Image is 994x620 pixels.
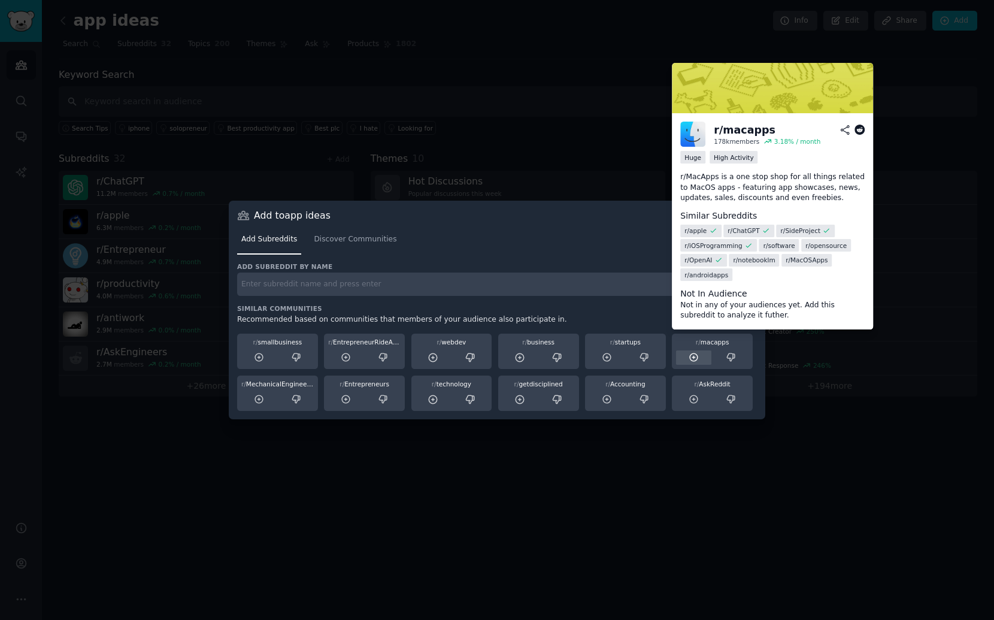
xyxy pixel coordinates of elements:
[680,210,865,222] dt: Similar Subreddits
[714,123,775,138] div: r/ macapps
[610,338,615,346] span: r/
[589,338,662,346] div: startups
[763,241,795,250] span: r/ software
[237,230,301,255] a: Add Subreddits
[237,314,757,325] div: Recommended based on communities that members of your audience also participate in.
[684,241,742,250] span: r/ iOSProgramming
[710,151,758,164] div: High Activity
[237,262,757,271] h3: Add subreddit by name
[589,380,662,388] div: Accounting
[781,226,821,235] span: r/ SideProject
[680,300,865,321] dd: Not in any of your audiences yet. Add this subreddit to analyze it futher.
[514,380,519,388] span: r/
[310,230,401,255] a: Discover Communities
[237,273,757,296] input: Enter subreddit name and press enter
[714,137,759,146] div: 178k members
[733,256,775,264] span: r/ notebooklm
[416,380,488,388] div: technology
[437,338,441,346] span: r/
[680,122,705,147] img: macapps
[416,338,488,346] div: webdev
[254,209,331,222] h3: Add to app ideas
[774,137,821,146] div: 3.18 % / month
[328,338,333,346] span: r/
[314,234,396,245] span: Discover Communities
[680,151,705,164] div: Huge
[502,380,575,388] div: getdisciplined
[241,234,297,245] span: Add Subreddits
[684,226,707,235] span: r/ apple
[432,380,437,388] span: r/
[605,380,610,388] span: r/
[328,380,401,388] div: Entrepreneurs
[684,271,728,279] span: r/ androidapps
[680,172,865,204] p: r/MacApps is a one stop shop for all things related to MacOS apps - featuring app showcases, news...
[253,338,258,346] span: r/
[680,288,865,300] dt: Not In Audience
[522,338,527,346] span: r/
[328,338,401,346] div: EntrepreneurRideAlong
[676,338,748,346] div: macapps
[241,380,246,388] span: r/
[241,380,314,388] div: MechanicalEngineering
[672,63,873,113] img: r/MacApps
[805,241,847,250] span: r/ opensource
[684,256,712,264] span: r/ OpenAI
[676,380,748,388] div: AskReddit
[786,256,828,264] span: r/ MacOSApps
[696,338,701,346] span: r/
[340,380,344,388] span: r/
[695,380,699,388] span: r/
[728,226,759,235] span: r/ ChatGPT
[241,338,314,346] div: smallbusiness
[237,304,757,313] h3: Similar Communities
[502,338,575,346] div: business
